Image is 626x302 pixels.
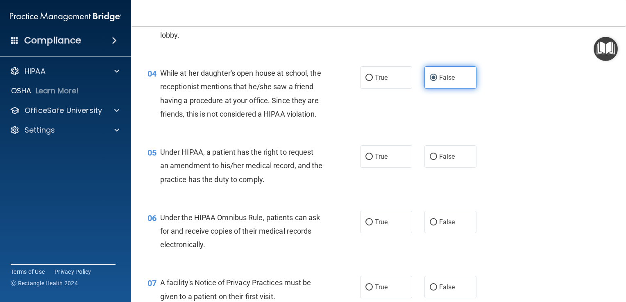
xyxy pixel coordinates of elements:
[147,213,156,223] span: 06
[365,219,373,225] input: True
[430,219,437,225] input: False
[430,75,437,81] input: False
[10,9,121,25] img: PMB logo
[439,153,455,160] span: False
[439,283,455,291] span: False
[160,69,321,118] span: While at her daughter's open house at school, the receptionist mentions that he/she saw a friend ...
[11,279,78,287] span: Ⓒ Rectangle Health 2024
[594,37,618,61] button: Open Resource Center
[147,148,156,158] span: 05
[25,125,55,135] p: Settings
[375,283,388,291] span: True
[147,69,156,79] span: 04
[430,154,437,160] input: False
[160,213,320,249] span: Under the HIPAA Omnibus Rule, patients can ask for and receive copies of their medical records el...
[375,218,388,226] span: True
[365,154,373,160] input: True
[24,35,81,46] h4: Compliance
[10,106,119,115] a: OfficeSafe University
[11,268,45,276] a: Terms of Use
[25,106,102,115] p: OfficeSafe University
[375,74,388,81] span: True
[25,66,45,76] p: HIPAA
[36,86,79,96] p: Learn More!
[160,278,311,300] span: A facility's Notice of Privacy Practices must be given to a patient on their first visit.
[439,218,455,226] span: False
[147,278,156,288] span: 07
[160,148,323,183] span: Under HIPAA, a patient has the right to request an amendment to his/her medical record, and the p...
[365,284,373,291] input: True
[10,66,119,76] a: HIPAA
[10,125,119,135] a: Settings
[11,86,32,96] p: OSHA
[430,284,437,291] input: False
[54,268,91,276] a: Privacy Policy
[375,153,388,160] span: True
[439,74,455,81] span: False
[365,75,373,81] input: True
